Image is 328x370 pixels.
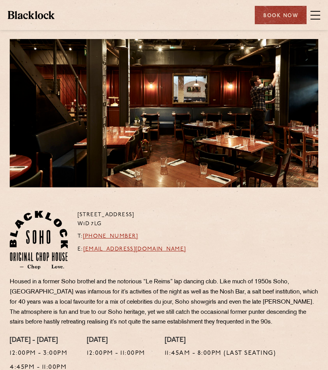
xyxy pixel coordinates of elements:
[10,211,68,269] img: Soho-stamp-default.svg
[83,233,138,239] a: [PHONE_NUMBER]
[165,336,276,345] h4: [DATE]
[165,349,276,359] p: 11:45am - 8:00pm (Last seating)
[10,336,67,345] h4: [DATE] - [DATE]
[87,349,145,359] p: 12:00pm - 11:00pm
[78,232,186,241] p: T:
[10,349,67,359] p: 12:00pm - 3:00pm
[78,211,186,228] p: [STREET_ADDRESS] W1D 7LG
[8,11,55,19] img: BL_Textured_Logo-footer-cropped.svg
[78,245,186,254] p: E:
[83,246,186,252] a: [EMAIL_ADDRESS][DOMAIN_NAME]
[255,6,307,24] div: Book Now
[10,277,318,327] p: Housed in a former Soho brothel and the notorious “Le Reims” lap dancing club. Like much of 1950s...
[87,336,145,345] h4: [DATE]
